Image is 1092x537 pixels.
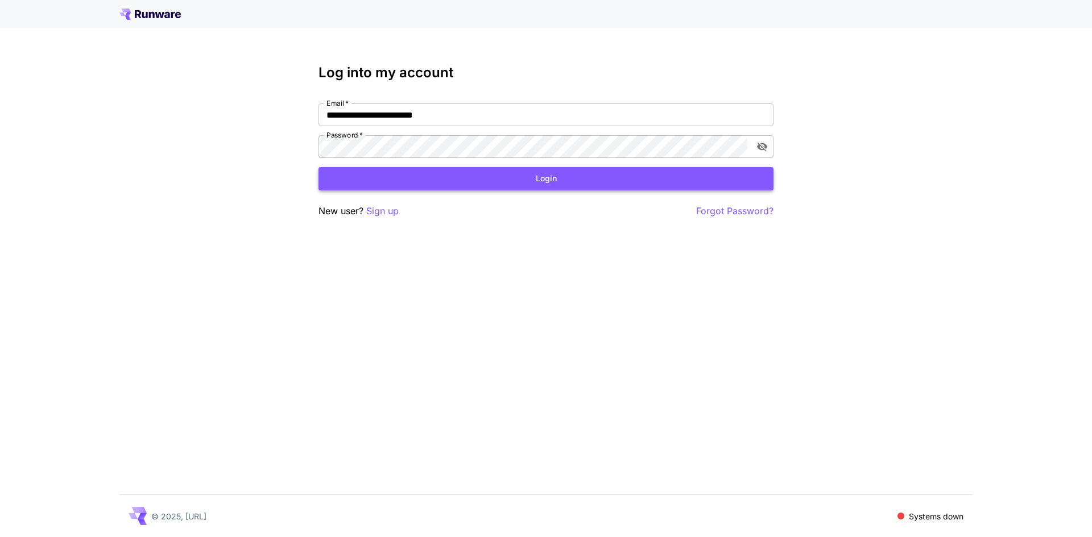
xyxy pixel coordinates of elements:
button: Sign up [366,204,399,218]
button: toggle password visibility [752,136,772,157]
label: Password [326,130,363,140]
h3: Log into my account [318,65,773,81]
button: Forgot Password? [696,204,773,218]
label: Email [326,98,349,108]
p: Systems down [909,510,963,522]
p: New user? [318,204,399,218]
button: Login [318,167,773,190]
p: © 2025, [URL] [151,510,206,522]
